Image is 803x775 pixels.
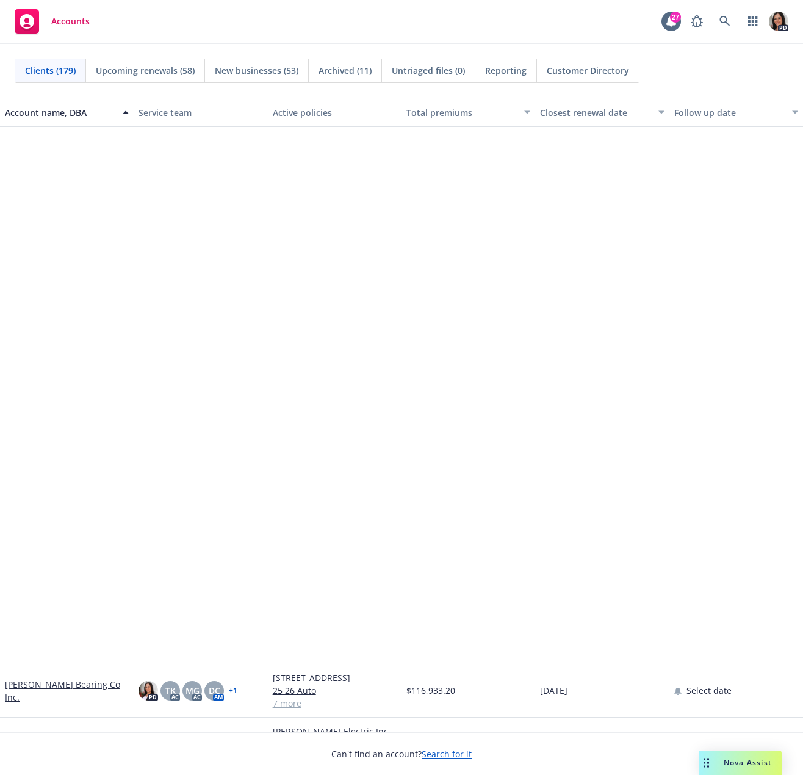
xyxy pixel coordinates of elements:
span: Archived (11) [319,64,372,77]
div: Service team [139,106,262,119]
img: photo [139,681,158,701]
a: + 1 [229,687,237,694]
button: Service team [134,98,267,127]
a: 7 more [273,697,397,710]
span: [DATE] [540,684,567,697]
span: $116,933.20 [406,684,455,697]
span: Customer Directory [547,64,629,77]
a: [STREET_ADDRESS] [273,671,397,684]
a: Report a Bug [685,9,709,34]
a: Search [713,9,737,34]
div: Account name, DBA [5,106,115,119]
a: [PERSON_NAME] Electric Inc. - Commercial Auto [273,725,397,751]
span: Clients (179) [25,64,76,77]
span: MG [185,684,200,697]
a: Switch app [741,9,765,34]
span: Reporting [485,64,527,77]
button: Closest renewal date [535,98,669,127]
button: Total premiums [401,98,535,127]
div: 27 [670,12,681,23]
button: Active policies [268,98,401,127]
span: Select date [686,684,732,697]
span: New businesses (53) [215,64,298,77]
div: Total premiums [406,106,517,119]
div: Active policies [273,106,397,119]
span: Can't find an account? [331,748,472,760]
a: [PERSON_NAME] Bearing Co Inc. [5,678,129,704]
span: DC [209,684,220,697]
span: Untriaged files (0) [392,64,465,77]
div: Closest renewal date [540,106,650,119]
div: Drag to move [699,751,714,775]
span: TK [165,684,176,697]
img: photo [769,12,788,31]
button: Nova Assist [699,751,782,775]
a: 25 26 Auto [273,684,397,697]
span: Accounts [51,16,90,26]
a: Search for it [422,748,472,760]
span: Nova Assist [724,757,772,768]
button: Follow up date [669,98,803,127]
a: Accounts [10,4,95,38]
div: Follow up date [674,106,785,119]
span: Upcoming renewals (58) [96,64,195,77]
